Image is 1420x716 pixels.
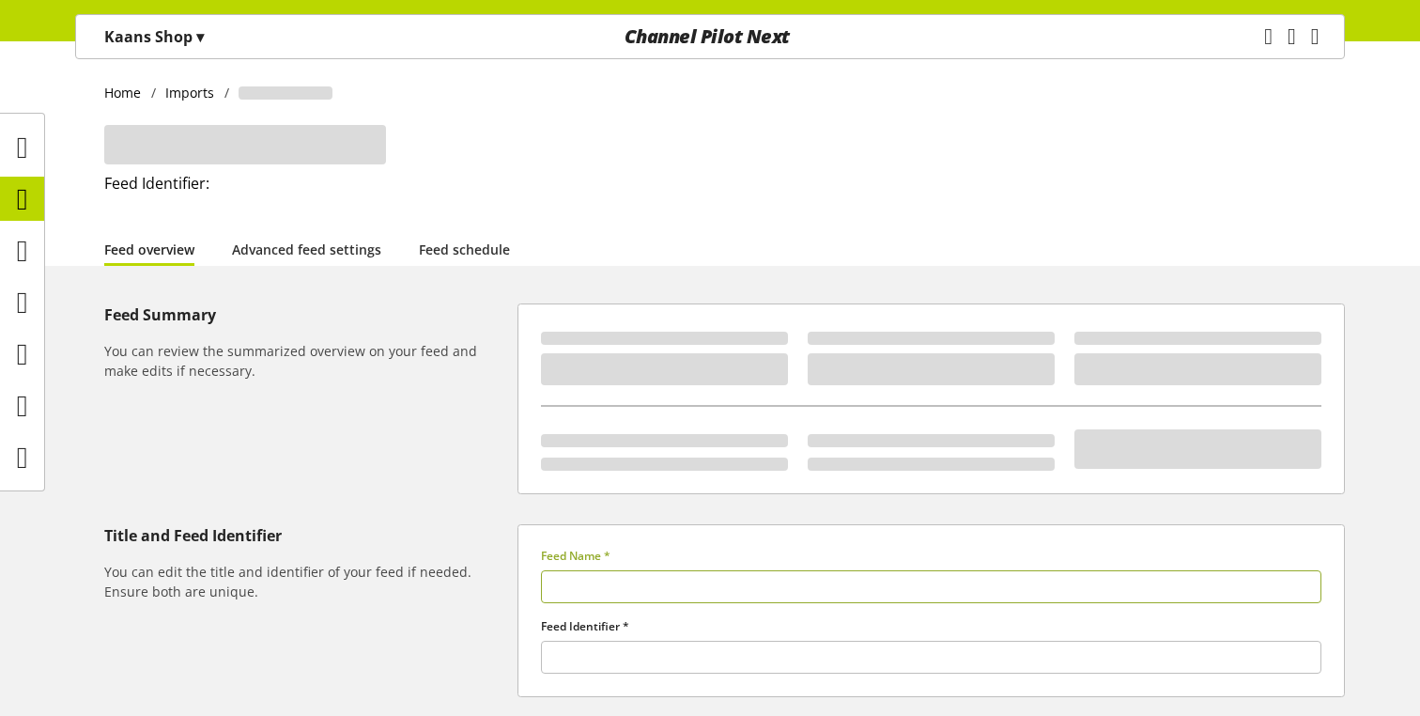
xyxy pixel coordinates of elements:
a: Advanced feed settings [232,240,381,259]
span: Feed Identifier: [104,173,209,194]
a: Feed overview [104,240,194,259]
a: Imports [156,83,224,102]
p: Kaans Shop [104,25,204,48]
h5: Title and Feed Identifier [104,524,510,547]
h6: You can edit the title and identifier of your feed if needed. Ensure both are unique. [104,562,510,601]
span: Feed Identifier * [541,618,629,634]
span: ▾ [196,26,204,47]
span: Feed Name * [541,548,610,564]
a: Feed schedule [419,240,510,259]
h6: You can review the summarized overview on your feed and make edits if necessary. [104,341,510,381]
nav: main navigation [75,14,1345,59]
h5: Feed Summary [104,304,510,326]
a: Home [104,83,151,102]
